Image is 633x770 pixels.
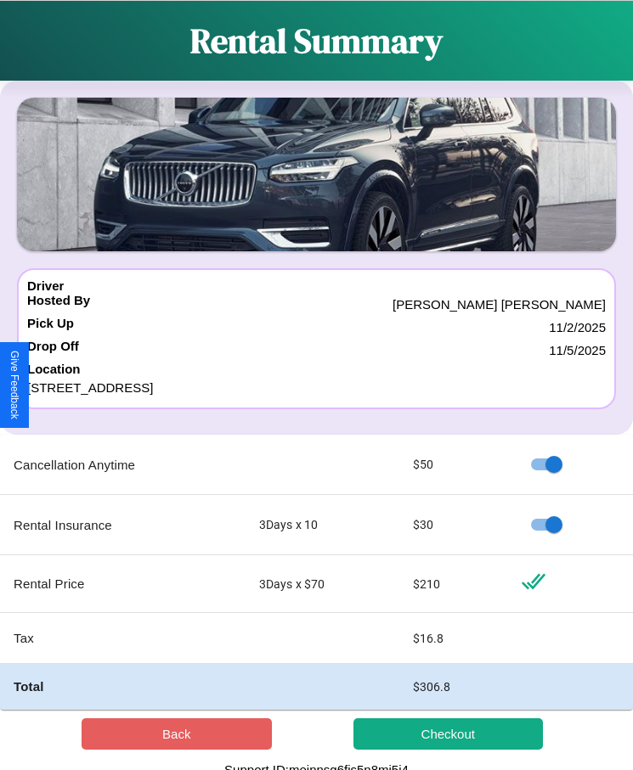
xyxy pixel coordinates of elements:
[27,278,64,293] h4: Driver
[399,435,507,495] td: $ 50
[14,572,232,595] p: Rental Price
[353,718,544,750] button: Checkout
[399,613,507,664] td: $ 16.8
[82,718,272,750] button: Back
[8,351,20,419] div: Give Feedback
[27,362,606,376] h4: Location
[27,376,606,399] p: [STREET_ADDRESS]
[399,555,507,613] td: $ 210
[399,495,507,555] td: $ 30
[246,495,399,555] td: 3 Days x 10
[14,453,232,476] p: Cancellation Anytime
[190,18,443,64] h1: Rental Summary
[27,339,79,362] h4: Drop Off
[14,677,232,695] h4: Total
[246,555,399,613] td: 3 Days x $ 70
[549,339,606,362] p: 11 / 5 / 2025
[27,293,90,316] h4: Hosted By
[549,316,606,339] p: 11 / 2 / 2025
[27,316,74,339] h4: Pick Up
[393,293,606,316] p: [PERSON_NAME] [PERSON_NAME]
[14,514,232,537] p: Rental Insurance
[399,664,507,710] td: $ 306.8
[14,627,232,649] p: Tax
